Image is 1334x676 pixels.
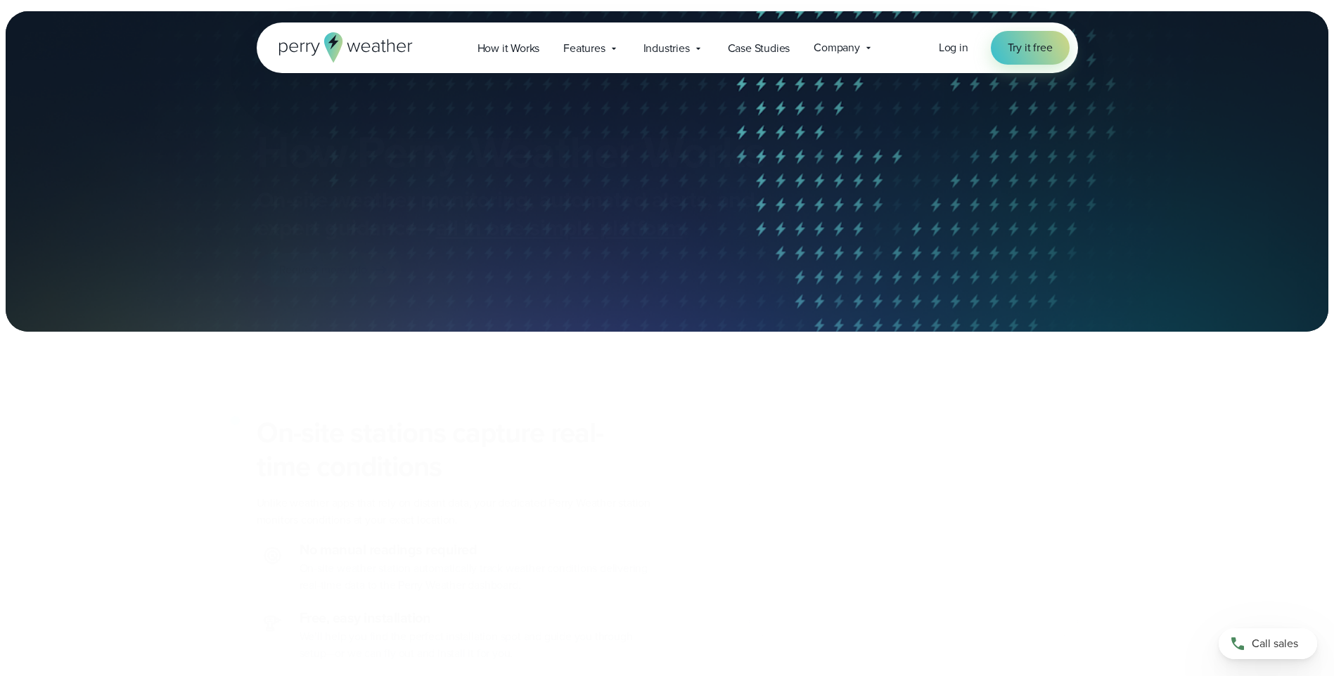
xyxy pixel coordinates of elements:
[1219,628,1317,659] a: Call sales
[1252,635,1298,652] span: Call sales
[643,40,690,57] span: Industries
[991,31,1070,65] a: Try it free
[1008,39,1053,56] span: Try it free
[563,40,605,57] span: Features
[716,34,802,63] a: Case Studies
[814,39,860,56] span: Company
[466,34,552,63] a: How it Works
[477,40,540,57] span: How it Works
[728,40,790,57] span: Case Studies
[939,39,968,56] a: Log in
